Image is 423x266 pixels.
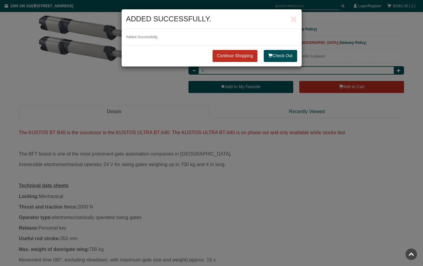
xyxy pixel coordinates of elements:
[126,14,297,24] h4: Added successfully.
[290,13,297,26] span: ×
[213,50,257,62] a: Close
[122,29,302,45] div: Added Successfully.
[303,105,423,245] iframe: LiveChat chat widget
[290,13,297,25] button: Close
[264,50,297,62] button: Check Out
